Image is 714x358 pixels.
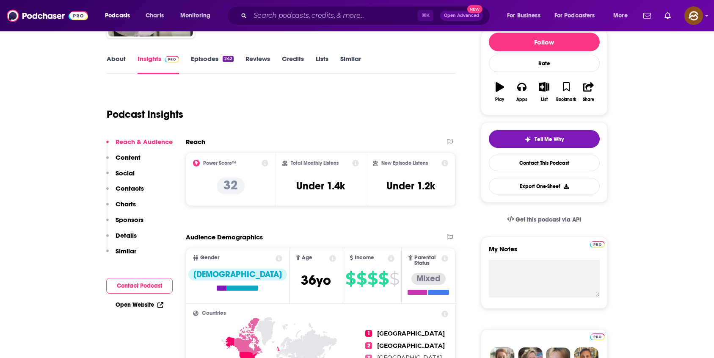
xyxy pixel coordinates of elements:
[607,9,638,22] button: open menu
[186,233,263,241] h2: Audience Demographics
[217,178,245,194] p: 32
[535,136,564,143] span: Tell Me Why
[106,247,136,263] button: Similar
[340,55,361,74] a: Similar
[489,33,600,51] button: Follow
[489,245,600,260] label: My Notes
[467,5,482,13] span: New
[516,216,581,223] span: Get this podcast via API
[107,55,126,74] a: About
[186,138,205,146] h2: Reach
[146,10,164,22] span: Charts
[583,97,594,102] div: Share
[541,97,548,102] div: List
[511,77,533,107] button: Apps
[533,77,555,107] button: List
[282,55,304,74] a: Credits
[106,216,143,231] button: Sponsors
[386,180,435,192] h3: Under 1.2k
[495,97,504,102] div: Play
[440,11,483,21] button: Open AdvancedNew
[223,56,233,62] div: 242
[107,108,183,121] h1: Podcast Insights
[411,273,446,285] div: Mixed
[202,311,226,316] span: Countries
[106,153,141,169] button: Content
[516,97,527,102] div: Apps
[377,342,445,350] span: [GEOGRAPHIC_DATA]
[414,255,440,266] span: Parental Status
[555,77,577,107] button: Bookmark
[501,9,551,22] button: open menu
[116,231,137,239] p: Details
[489,178,600,194] button: Export One-Sheet
[165,56,179,63] img: Podchaser Pro
[106,169,135,185] button: Social
[203,160,236,166] h2: Power Score™
[444,14,479,18] span: Open Advanced
[174,9,221,22] button: open menu
[577,77,599,107] button: Share
[200,255,219,261] span: Gender
[116,247,136,255] p: Similar
[116,138,173,146] p: Reach & Audience
[367,272,378,286] span: $
[554,10,595,22] span: For Podcasters
[180,10,210,22] span: Monitoring
[140,9,169,22] a: Charts
[684,6,703,25] span: Logged in as hey85204
[235,6,498,25] div: Search podcasts, credits, & more...
[684,6,703,25] button: Show profile menu
[489,130,600,148] button: tell me why sparkleTell Me Why
[489,77,511,107] button: Play
[356,272,367,286] span: $
[640,8,654,23] a: Show notifications dropdown
[556,97,576,102] div: Bookmark
[250,9,418,22] input: Search podcasts, credits, & more...
[500,209,588,230] a: Get this podcast via API
[345,272,356,286] span: $
[489,155,600,171] a: Contact This Podcast
[590,240,605,248] a: Pro website
[590,241,605,248] img: Podchaser Pro
[381,160,428,166] h2: New Episode Listens
[138,55,179,74] a: InsightsPodchaser Pro
[316,55,328,74] a: Lists
[549,9,607,22] button: open menu
[507,10,540,22] span: For Business
[377,330,445,337] span: [GEOGRAPHIC_DATA]
[296,180,345,192] h3: Under 1.4k
[302,255,312,261] span: Age
[355,255,374,261] span: Income
[301,272,331,289] span: 36 yo
[7,8,88,24] img: Podchaser - Follow, Share and Rate Podcasts
[389,272,399,286] span: $
[116,153,141,161] p: Content
[590,333,605,340] img: Podchaser Pro
[245,55,270,74] a: Reviews
[106,200,136,216] button: Charts
[378,272,389,286] span: $
[365,330,372,337] span: 1
[106,278,173,294] button: Contact Podcast
[106,231,137,247] button: Details
[684,6,703,25] img: User Profile
[188,269,287,280] div: [DEMOGRAPHIC_DATA]
[613,10,628,22] span: More
[524,136,531,143] img: tell me why sparkle
[106,138,173,153] button: Reach & Audience
[99,9,141,22] button: open menu
[291,160,339,166] h2: Total Monthly Listens
[106,184,144,200] button: Contacts
[418,10,433,21] span: ⌘ K
[365,342,372,349] span: 2
[590,332,605,340] a: Pro website
[116,200,136,208] p: Charts
[116,216,143,224] p: Sponsors
[191,55,233,74] a: Episodes242
[116,169,135,177] p: Social
[116,184,144,192] p: Contacts
[661,8,674,23] a: Show notifications dropdown
[116,301,163,308] a: Open Website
